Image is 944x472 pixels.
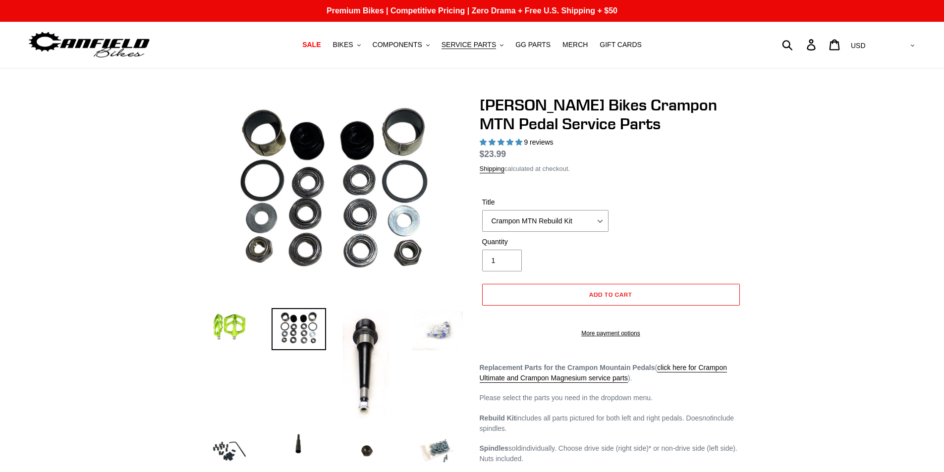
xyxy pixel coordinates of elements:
[480,164,742,174] div: calculated at checkout.
[524,138,553,146] span: 9 reviews
[437,38,508,52] button: SERVICE PARTS
[480,443,742,464] p: individually. Choose drive side (right side)* or non-drive side (left side). Nuts included.
[341,308,391,421] img: Load image into Gallery viewer, Canfield Bikes Crampon MTN Pedal Service Parts
[589,291,632,298] span: Add to cart
[515,41,551,49] span: GG PARTS
[480,363,742,383] p: ( ).
[480,414,516,422] strong: Rebuild Kit
[482,329,740,338] a: More payment options
[302,41,321,49] span: SALE
[368,38,435,52] button: COMPONENTS
[562,41,588,49] span: MERCH
[702,414,712,422] em: not
[373,41,422,49] span: COMPONENTS
[27,29,151,60] img: Canfield Bikes
[480,138,524,146] span: 5.00 stars
[272,308,326,350] img: Load image into Gallery viewer, Canfield Bikes Crampon Mountain Rebuild Kit
[595,38,647,52] a: GIFT CARDS
[557,38,593,52] a: MERCH
[480,444,508,452] strong: Spindles
[480,149,506,159] span: $23.99
[480,165,505,173] a: Shipping
[328,38,365,52] button: BIKES
[480,96,742,134] h1: [PERSON_NAME] Bikes Crampon MTN Pedal Service Parts
[482,197,609,208] label: Title
[508,444,521,452] span: sold
[480,413,742,434] p: includes all parts pictured for both left and right pedals. Does include spindles.
[333,41,353,49] span: BIKES
[410,308,465,352] img: Load image into Gallery viewer, Canfield Bikes Crampon MTN Pedal Service Parts
[202,308,257,346] img: Load image into Gallery viewer, Canfield Bikes Crampon MTN Pedal Service Parts
[442,41,496,49] span: SERVICE PARTS
[272,424,326,466] img: Load image into Gallery viewer, Canfield Bikes Crampon MTN Pedal Service Parts
[480,394,653,402] span: Please select the parts you need in the dropdown menu.
[480,364,727,383] a: click here for Crampon Ultimate and Crampon Magnesium service parts
[482,237,609,247] label: Quantity
[600,41,642,49] span: GIFT CARDS
[482,284,740,306] button: Add to cart
[297,38,326,52] a: SALE
[787,34,813,55] input: Search
[510,38,555,52] a: GG PARTS
[480,364,655,371] strong: Replacement Parts for the Crampon Mountain Pedals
